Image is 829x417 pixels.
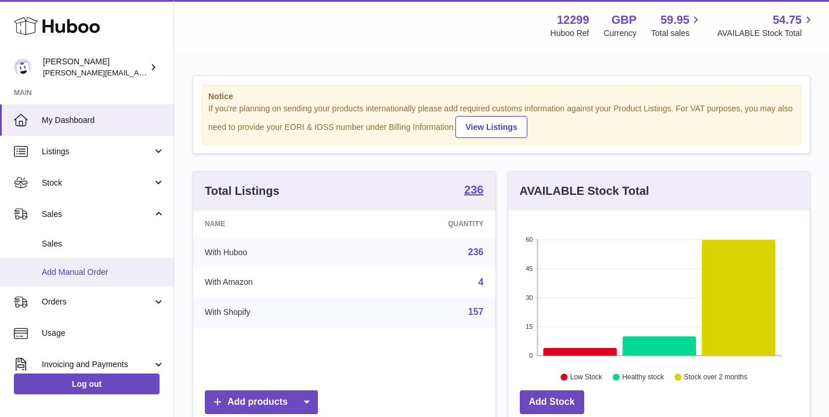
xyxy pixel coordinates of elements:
a: 59.95 Total sales [651,12,703,39]
a: View Listings [455,116,527,138]
text: Healthy stock [622,373,664,381]
span: Sales [42,238,165,249]
text: Stock over 2 months [684,373,747,381]
td: With Shopify [193,297,359,327]
span: Total sales [651,28,703,39]
a: Log out [14,374,160,394]
a: 236 [464,184,483,198]
text: 15 [526,323,533,330]
h3: AVAILABLE Stock Total [520,183,649,199]
span: Usage [42,328,165,339]
a: 157 [468,307,484,317]
img: anthony@happyfeetplaymats.co.uk [14,59,31,76]
span: [PERSON_NAME][EMAIL_ADDRESS][DOMAIN_NAME] [43,68,233,77]
td: With Amazon [193,267,359,298]
strong: GBP [611,12,636,28]
div: [PERSON_NAME] [43,56,147,78]
span: 59.95 [660,12,689,28]
span: AVAILABLE Stock Total [717,28,815,39]
strong: 12299 [557,12,589,28]
span: Add Manual Order [42,267,165,278]
h3: Total Listings [205,183,280,199]
td: With Huboo [193,237,359,267]
a: Add products [205,390,318,414]
text: 30 [526,294,533,301]
a: Add Stock [520,390,584,414]
th: Quantity [359,211,495,237]
text: 0 [529,352,533,359]
div: Huboo Ref [551,28,589,39]
span: Orders [42,296,153,307]
a: 4 [479,277,484,287]
a: 236 [468,247,484,257]
th: Name [193,211,359,237]
a: 54.75 AVAILABLE Stock Total [717,12,815,39]
text: 45 [526,265,533,272]
text: 60 [526,236,533,243]
span: Invoicing and Payments [42,359,153,370]
span: Listings [42,146,153,157]
div: If you're planning on sending your products internationally please add required customs informati... [208,103,795,138]
span: My Dashboard [42,115,165,126]
strong: Notice [208,91,795,102]
span: Stock [42,177,153,188]
div: Currency [604,28,637,39]
strong: 236 [464,184,483,195]
span: 54.75 [773,12,802,28]
text: Low Stock [570,373,602,381]
span: Sales [42,209,153,220]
